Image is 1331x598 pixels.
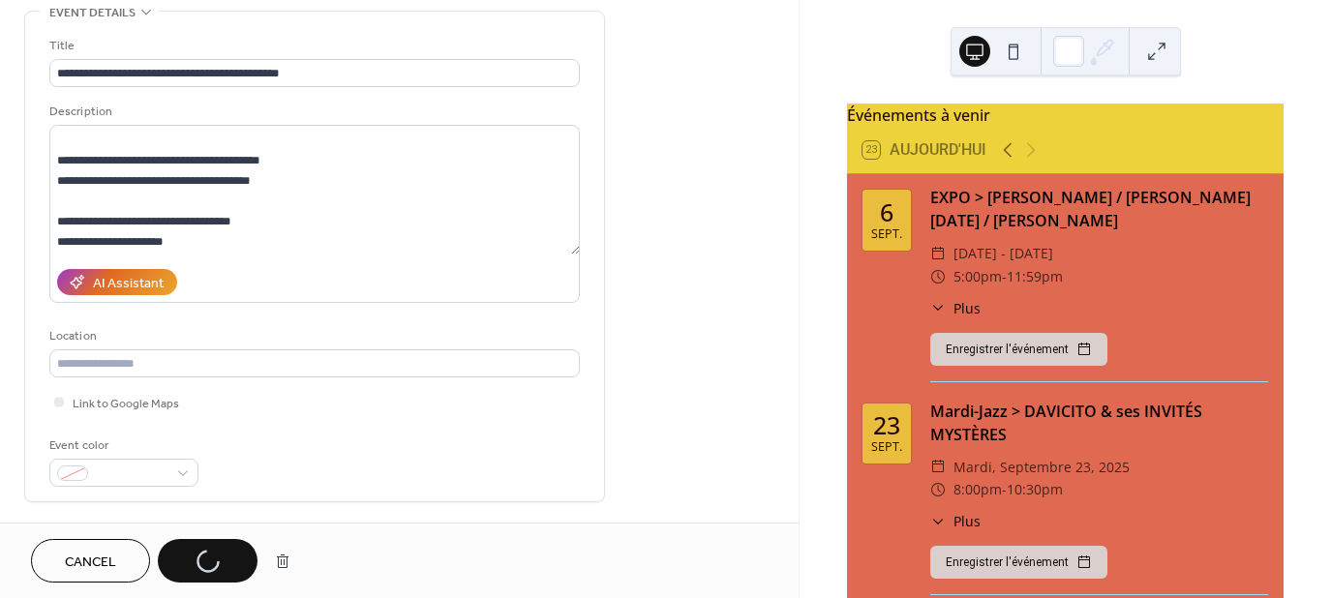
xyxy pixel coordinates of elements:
div: ​ [930,478,946,501]
span: - [1002,478,1007,501]
div: Event color [49,435,195,456]
span: Event details [49,3,136,23]
div: EXPO > [PERSON_NAME] / [PERSON_NAME][DATE] / [PERSON_NAME] [930,186,1268,232]
span: 8:00pm [953,478,1002,501]
span: Plus [953,298,981,318]
span: Plus [953,511,981,531]
span: Cancel [65,553,116,573]
div: Mardi-Jazz > DAVICITO & ses INVITÉS MYSTÈRES [930,400,1268,446]
span: - [1002,265,1007,288]
div: ​ [930,242,946,265]
div: sept. [871,441,902,454]
div: sept. [871,228,902,241]
button: ​Plus [930,511,981,531]
div: Location [49,326,576,346]
div: ​ [930,511,946,531]
div: Événements à venir [847,104,1284,127]
button: AI Assistant [57,269,177,295]
div: Description [49,102,576,122]
div: ​ [930,265,946,288]
button: Enregistrer l'événement [930,333,1107,366]
span: [DATE] - [DATE] [953,242,1053,265]
div: 23 [873,413,900,437]
span: Link to Google Maps [73,394,179,414]
button: Cancel [31,539,150,583]
button: ​Plus [930,298,981,318]
button: Enregistrer l'événement [930,546,1107,579]
div: 6 [880,200,893,224]
span: 10:30pm [1007,478,1063,501]
span: 11:59pm [1007,265,1063,288]
div: ​ [930,298,946,318]
div: AI Assistant [93,274,164,294]
span: mardi, septembre 23, 2025 [953,456,1130,479]
div: Title [49,36,576,56]
div: ​ [930,456,946,479]
span: 5:00pm [953,265,1002,288]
